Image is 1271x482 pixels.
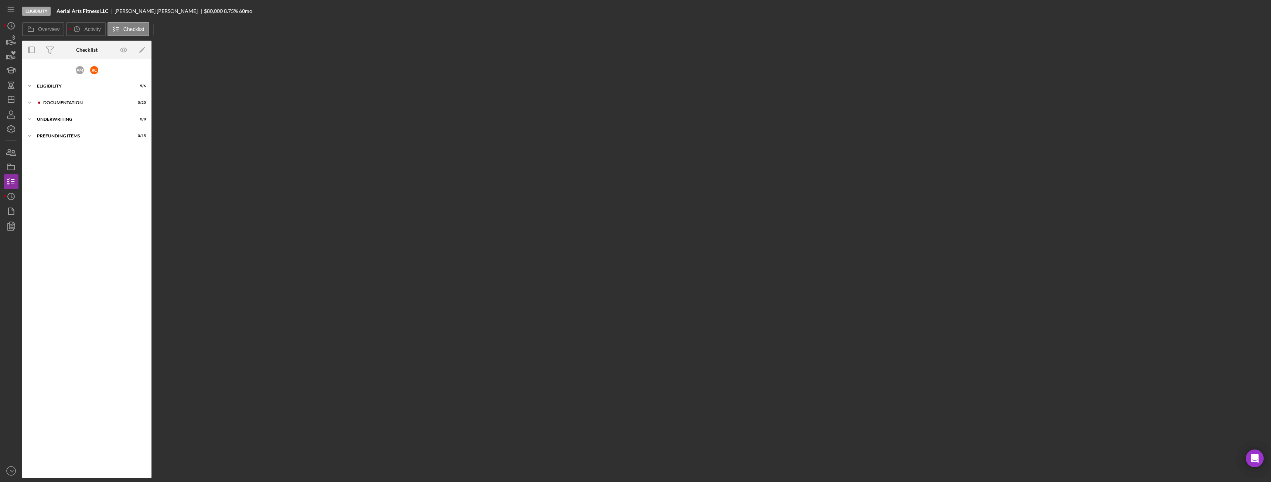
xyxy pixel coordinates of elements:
div: 5 / 6 [133,84,146,88]
div: 0 / 15 [133,134,146,138]
div: Documentation [43,100,127,105]
b: Aerial Arts Fitness LLC [57,8,108,14]
div: Eligibility [22,7,51,16]
label: Checklist [123,26,144,32]
div: 0 / 8 [133,117,146,122]
button: Overview [22,22,64,36]
div: 0 / 20 [133,100,146,105]
div: Prefunding Items [37,134,127,138]
button: Activity [66,22,105,36]
div: R C [90,66,98,74]
text: LW [8,469,14,473]
div: Underwriting [37,117,127,122]
div: Checklist [76,47,98,53]
label: Overview [38,26,59,32]
button: LW [4,464,18,478]
div: [PERSON_NAME] [PERSON_NAME] [115,8,204,14]
div: 8.75 % [224,8,238,14]
div: Eligibility [37,84,127,88]
div: Open Intercom Messenger [1246,449,1264,467]
div: 60 mo [239,8,252,14]
div: A M [76,66,84,74]
button: Checklist [108,22,149,36]
span: $80,000 [204,8,223,14]
label: Activity [84,26,100,32]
